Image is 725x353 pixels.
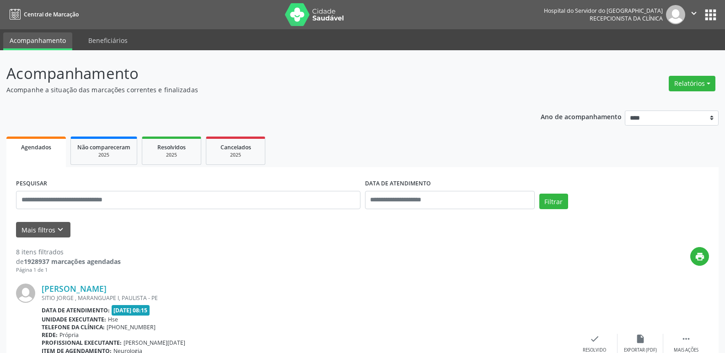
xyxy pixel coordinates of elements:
span: Central de Marcação [24,11,79,18]
b: Profissional executante: [42,339,122,347]
div: 2025 [213,152,258,158]
p: Acompanhe a situação das marcações correntes e finalizadas [6,85,505,95]
b: Rede: [42,331,58,339]
div: 2025 [149,152,194,158]
span: Agendados [21,143,51,151]
i: keyboard_arrow_down [55,225,65,235]
b: Telefone da clínica: [42,323,105,331]
a: Acompanhamento [3,32,72,50]
a: [PERSON_NAME] [42,284,107,294]
span: Não compareceram [77,143,130,151]
label: DATA DE ATENDIMENTO [365,177,431,191]
span: Hse [108,316,118,323]
label: PESQUISAR [16,177,47,191]
button: print [690,247,709,266]
a: Central de Marcação [6,7,79,22]
strong: 1928937 marcações agendadas [24,257,121,266]
span: [DATE] 08:15 [112,305,150,316]
a: Beneficiários [82,32,134,48]
span: [PERSON_NAME][DATE] [124,339,185,347]
div: Página 1 de 1 [16,266,121,274]
div: Hospital do Servidor do [GEOGRAPHIC_DATA] [544,7,663,15]
button:  [685,5,703,24]
b: Unidade executante: [42,316,106,323]
span: Recepcionista da clínica [590,15,663,22]
b: Data de atendimento: [42,306,110,314]
span: Própria [59,331,79,339]
img: img [16,284,35,303]
i:  [681,334,691,344]
p: Ano de acompanhamento [541,111,622,122]
div: 8 itens filtrados [16,247,121,257]
div: 2025 [77,152,130,158]
button: Mais filtroskeyboard_arrow_down [16,222,70,238]
div: SITIO JORGE , MARANGUAPE I, PAULISTA - PE [42,294,572,302]
img: img [666,5,685,24]
p: Acompanhamento [6,62,505,85]
span: Resolvidos [157,143,186,151]
i:  [689,8,699,18]
span: [PHONE_NUMBER] [107,323,156,331]
span: Cancelados [220,143,251,151]
i: check [590,334,600,344]
button: Filtrar [539,194,568,209]
button: apps [703,7,719,23]
i: insert_drive_file [635,334,645,344]
button: Relatórios [669,76,715,91]
div: de [16,257,121,266]
i: print [695,252,705,262]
